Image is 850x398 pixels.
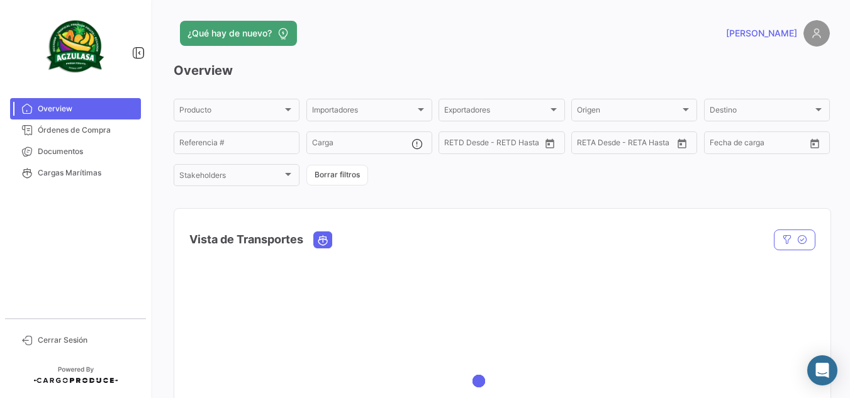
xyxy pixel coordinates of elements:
span: Overview [38,103,136,114]
span: Exportadores [444,108,547,116]
span: ¿Qué hay de nuevo? [187,27,272,40]
span: Cerrar Sesión [38,334,136,346]
button: ¿Qué hay de nuevo? [180,21,297,46]
span: Stakeholders [179,173,282,182]
a: Overview [10,98,141,119]
button: Borrar filtros [306,165,368,185]
button: Open calendar [540,134,559,153]
img: placeholder-user.png [803,20,830,47]
a: Documentos [10,141,141,162]
input: Desde [710,140,732,149]
span: Destino [710,108,813,116]
span: Órdenes de Compra [38,124,136,136]
button: Open calendar [805,134,824,153]
img: agzulasa-logo.png [44,15,107,78]
span: Origen [577,108,680,116]
button: Ocean [314,232,332,248]
div: Abrir Intercom Messenger [807,355,837,385]
input: Hasta [608,140,654,149]
h4: Vista de Transportes [189,231,303,248]
input: Desde [444,140,467,149]
a: Órdenes de Compra [10,119,141,141]
button: Open calendar [673,134,691,153]
h3: Overview [174,62,830,79]
span: Producto [179,108,282,116]
input: Hasta [476,140,521,149]
input: Hasta [741,140,786,149]
a: Cargas Marítimas [10,162,141,184]
input: Desde [577,140,600,149]
span: [PERSON_NAME] [726,27,797,40]
span: Cargas Marítimas [38,167,136,179]
span: Importadores [312,108,415,116]
span: Documentos [38,146,136,157]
